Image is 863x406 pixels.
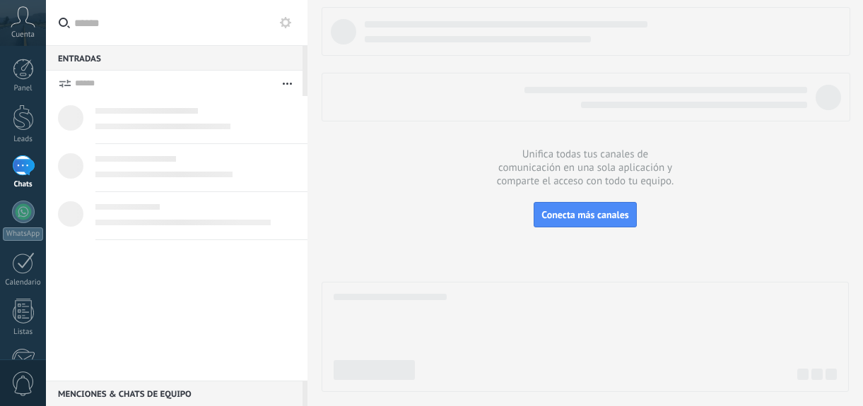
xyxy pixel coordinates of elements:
[11,30,35,40] span: Cuenta
[534,202,636,227] button: Conecta más canales
[3,278,44,287] div: Calendario
[3,328,44,337] div: Listas
[3,84,44,93] div: Panel
[46,45,303,71] div: Entradas
[3,227,43,241] div: WhatsApp
[3,135,44,144] div: Leads
[3,180,44,189] div: Chats
[46,381,303,406] div: Menciones & Chats de equipo
[541,208,628,221] span: Conecta más canales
